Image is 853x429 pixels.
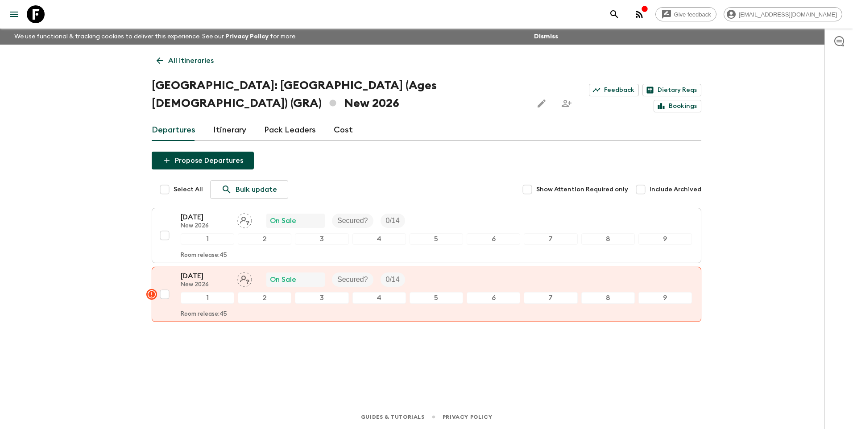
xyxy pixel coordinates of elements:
[152,208,701,263] button: [DATE]New 2026Assign pack leaderOn SaleSecured?Trip Fill123456789Room release:45
[443,412,492,422] a: Privacy Policy
[386,274,400,285] p: 0 / 14
[332,214,373,228] div: Secured?
[352,233,406,245] div: 4
[238,233,291,245] div: 2
[386,215,400,226] p: 0 / 14
[532,30,560,43] button: Dismiss
[11,29,300,45] p: We use functional & tracking cookies to deliver this experience. See our for more.
[264,120,316,141] a: Pack Leaders
[410,292,463,304] div: 5
[734,11,842,18] span: [EMAIL_ADDRESS][DOMAIN_NAME]
[581,292,635,304] div: 8
[361,412,425,422] a: Guides & Tutorials
[605,5,623,23] button: search adventures
[669,11,716,18] span: Give feedback
[181,292,234,304] div: 1
[581,233,635,245] div: 8
[724,7,842,21] div: [EMAIL_ADDRESS][DOMAIN_NAME]
[270,215,296,226] p: On Sale
[638,233,692,245] div: 9
[589,84,639,96] a: Feedback
[270,274,296,285] p: On Sale
[650,185,701,194] span: Include Archived
[654,100,701,112] a: Bookings
[237,275,252,282] span: Assign pack leader
[225,33,269,40] a: Privacy Policy
[152,77,526,112] h1: [GEOGRAPHIC_DATA]: [GEOGRAPHIC_DATA] (Ages [DEMOGRAPHIC_DATA]) (GRA) New 2026
[337,215,368,226] p: Secured?
[467,233,520,245] div: 6
[642,84,701,96] a: Dietary Reqs
[152,120,195,141] a: Departures
[152,267,701,322] button: [DATE]New 2026Assign pack leaderOn SaleSecured?Trip Fill123456789Room release:45
[210,180,288,199] a: Bulk update
[181,311,227,318] p: Room release: 45
[5,5,23,23] button: menu
[181,212,230,223] p: [DATE]
[337,274,368,285] p: Secured?
[381,214,405,228] div: Trip Fill
[238,292,291,304] div: 2
[168,55,214,66] p: All itineraries
[334,120,353,141] a: Cost
[181,223,230,230] p: New 2026
[352,292,406,304] div: 4
[181,281,230,289] p: New 2026
[467,292,520,304] div: 6
[174,185,203,194] span: Select All
[524,233,577,245] div: 7
[655,7,716,21] a: Give feedback
[381,272,405,287] div: Trip Fill
[332,272,373,287] div: Secured?
[558,95,576,112] span: Share this itinerary
[237,216,252,223] span: Assign pack leader
[295,233,348,245] div: 3
[213,120,246,141] a: Itinerary
[236,184,277,195] p: Bulk update
[181,252,227,259] p: Room release: 45
[152,52,219,70] a: All itineraries
[524,292,577,304] div: 7
[638,292,692,304] div: 9
[181,233,234,245] div: 1
[536,185,628,194] span: Show Attention Required only
[181,271,230,281] p: [DATE]
[410,233,463,245] div: 5
[533,95,551,112] button: Edit this itinerary
[152,152,254,169] button: Propose Departures
[295,292,348,304] div: 3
